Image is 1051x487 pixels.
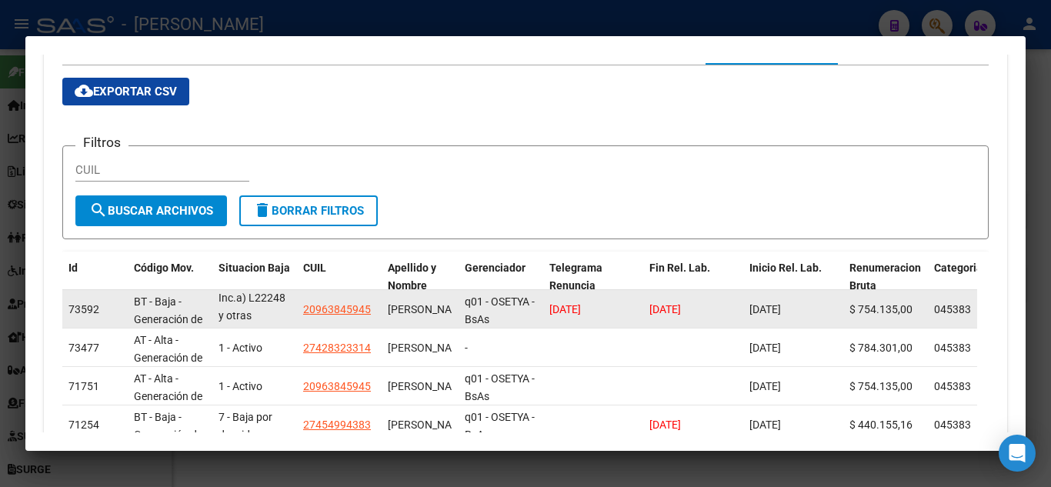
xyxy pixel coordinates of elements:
[382,252,459,319] datatable-header-cell: Apellido y Nombre
[134,295,202,343] span: BT - Baja - Generación de Clave
[253,204,364,218] span: Borrar Filtros
[649,419,681,431] span: [DATE]
[934,419,971,431] span: 045383
[68,262,78,274] span: Id
[934,262,983,274] span: Categoria
[749,262,822,274] span: Inicio Rel. Lab.
[934,380,971,392] span: 045383
[303,342,371,354] span: 27428323314
[253,201,272,219] mat-icon: delete
[465,342,468,354] span: -
[297,252,382,319] datatable-header-cell: CUIL
[388,303,470,315] span: GRATEROL FRONTEN JOSE ALEJANDR
[849,303,913,315] span: $ 754.135,00
[743,252,843,319] datatable-header-cell: Inicio Rel. Lab.
[465,411,535,441] span: q01 - OSETYA - BsAs
[89,201,108,219] mat-icon: search
[303,419,371,431] span: 27454994383
[934,303,971,315] span: 045383
[843,252,928,319] datatable-header-cell: Renumeracion Bruta
[388,419,470,431] span: ZALDO AGUSTINA DANIELA
[134,411,202,459] span: BT - Baja - Generación de Clave
[549,303,581,315] span: [DATE]
[549,262,602,292] span: Telegrama Renuncia
[749,419,781,431] span: [DATE]
[134,372,202,420] span: AT - Alta - Generación de clave
[388,342,470,354] span: LINCHESKI LARA ANTONELLA
[388,380,470,392] span: GRATEROL FRONTEN JOSE ALEJANDR
[649,262,710,274] span: Fin Rel. Lab.
[75,85,177,98] span: Exportar CSV
[212,252,297,319] datatable-header-cell: Situacion Baja
[219,411,272,441] span: 7 - Baja por despido
[68,342,99,354] span: 73477
[68,419,99,431] span: 71254
[849,419,913,431] span: $ 440.155,16
[934,342,971,354] span: 045383
[62,78,189,105] button: Exportar CSV
[999,435,1036,472] div: Open Intercom Messenger
[643,252,743,319] datatable-header-cell: Fin Rel. Lab.
[219,262,290,274] span: Situacion Baja
[219,380,262,392] span: 1 - Activo
[749,303,781,315] span: [DATE]
[465,372,535,402] span: q01 - OSETYA - BsAs
[849,262,921,292] span: Renumeracion Bruta
[134,334,202,382] span: AT - Alta - Generación de clave
[68,303,99,315] span: 73592
[62,252,128,319] datatable-header-cell: Id
[303,262,326,274] span: CUIL
[465,295,535,325] span: q01 - OSETYA - BsAs
[928,252,1005,319] datatable-header-cell: Categoria
[849,380,913,392] span: $ 754.135,00
[303,380,371,392] span: 20963845945
[749,380,781,392] span: [DATE]
[75,195,227,226] button: Buscar Archivos
[303,303,371,315] span: 20963845945
[75,134,128,151] h3: Filtros
[134,262,194,274] span: Código Mov.
[128,252,212,319] datatable-header-cell: Código Mov.
[75,82,93,100] mat-icon: cloud_download
[543,252,643,319] datatable-header-cell: Telegrama Renuncia
[465,262,525,274] span: Gerenciador
[749,342,781,354] span: [DATE]
[239,195,378,226] button: Borrar Filtros
[849,342,913,354] span: $ 784.301,00
[219,342,262,354] span: 1 - Activo
[459,252,543,319] datatable-header-cell: Gerenciador
[89,204,213,218] span: Buscar Archivos
[649,303,681,315] span: [DATE]
[388,262,436,292] span: Apellido y Nombre
[68,380,99,392] span: 71751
